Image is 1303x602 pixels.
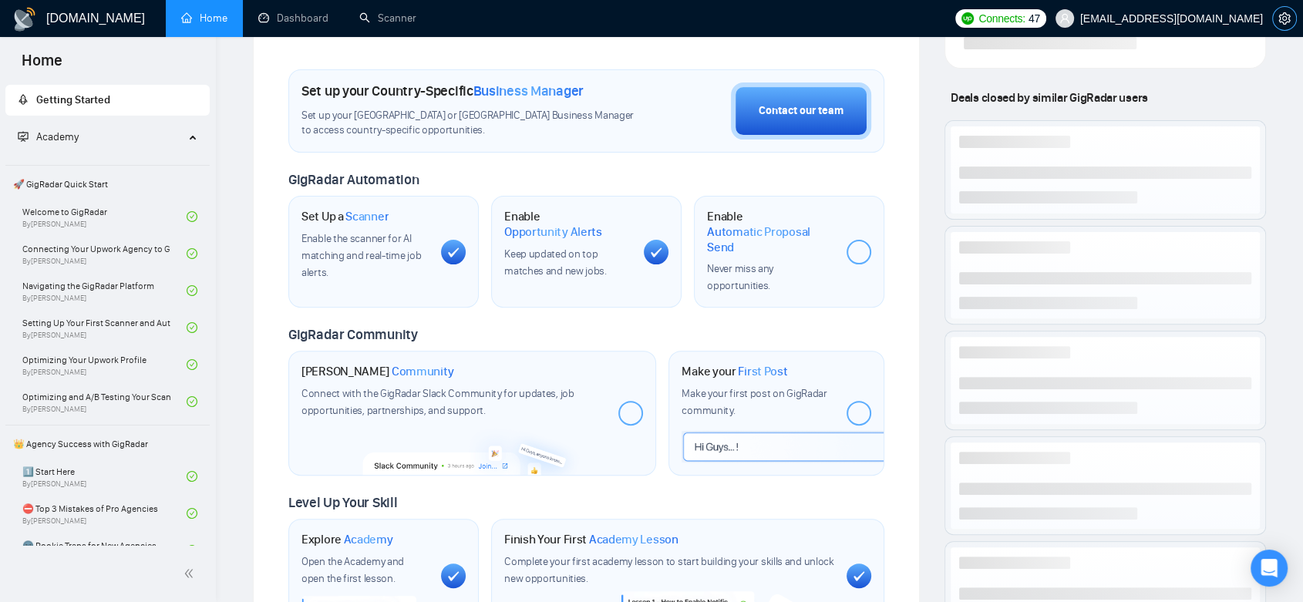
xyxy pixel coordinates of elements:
a: ⛔ Top 3 Mistakes of Pro AgenciesBy[PERSON_NAME] [22,496,187,530]
span: GigRadar Automation [288,171,419,188]
span: Level Up Your Skill [288,494,397,511]
span: check-circle [187,322,197,333]
span: Academy Lesson [589,532,678,547]
span: 47 [1029,10,1040,27]
span: Enable the scanner for AI matching and real-time job alerts. [301,232,421,279]
a: Connecting Your Upwork Agency to GigRadarBy[PERSON_NAME] [22,237,187,271]
span: check-circle [187,285,197,296]
span: Community [392,364,454,379]
span: check-circle [187,211,197,222]
h1: [PERSON_NAME] [301,364,454,379]
span: Deals closed by similar GigRadar users [944,84,1153,111]
span: Never miss any opportunities. [707,262,773,292]
button: setting [1272,6,1297,31]
img: logo [12,7,37,32]
span: Keep updated on top matches and new jobs. [504,247,607,277]
div: Open Intercom Messenger [1251,550,1288,587]
span: Automatic Proposal Send [707,224,834,254]
span: check-circle [187,359,197,370]
span: Connects: [978,10,1025,27]
span: 🚀 GigRadar Quick Start [7,169,208,200]
a: homeHome [181,12,227,25]
span: Opportunity Alerts [504,224,602,240]
span: double-left [183,566,199,581]
h1: Explore [301,532,393,547]
span: First Post [738,364,787,379]
a: Navigating the GigRadar PlatformBy[PERSON_NAME] [22,274,187,308]
span: Academy [36,130,79,143]
h1: Set Up a [301,209,389,224]
a: dashboardDashboard [258,12,328,25]
span: check-circle [187,248,197,259]
div: Contact our team [759,103,843,119]
span: Make your first post on GigRadar community. [682,387,827,417]
span: check-circle [187,508,197,519]
span: GigRadar Community [288,326,418,343]
a: 🌚 Rookie Traps for New Agencies [22,533,187,567]
span: Open the Academy and open the first lesson. [301,555,404,585]
span: rocket [18,94,29,105]
img: slackcommunity-bg.png [362,422,582,475]
h1: Make your [682,364,787,379]
span: Getting Started [36,93,110,106]
h1: Finish Your First [504,532,678,547]
a: Optimizing Your Upwork ProfileBy[PERSON_NAME] [22,348,187,382]
span: check-circle [187,396,197,407]
span: fund-projection-screen [18,131,29,142]
span: Connect with the GigRadar Slack Community for updates, job opportunities, partnerships, and support. [301,387,574,417]
button: Contact our team [731,82,871,140]
img: upwork-logo.png [961,12,974,25]
a: searchScanner [359,12,416,25]
a: Setting Up Your First Scanner and Auto-BidderBy[PERSON_NAME] [22,311,187,345]
span: 👑 Agency Success with GigRadar [7,429,208,459]
h1: Enable [707,209,834,254]
span: setting [1273,12,1296,25]
a: Welcome to GigRadarBy[PERSON_NAME] [22,200,187,234]
a: Optimizing and A/B Testing Your Scanner for Better ResultsBy[PERSON_NAME] [22,385,187,419]
span: Scanner [345,209,389,224]
a: setting [1272,12,1297,25]
span: Complete your first academy lesson to start building your skills and unlock new opportunities. [504,555,834,585]
span: check-circle [187,545,197,556]
li: Getting Started [5,85,210,116]
span: Academy [344,532,393,547]
span: Academy [18,130,79,143]
a: 1️⃣ Start HereBy[PERSON_NAME] [22,459,187,493]
span: check-circle [187,471,197,482]
span: Home [9,49,75,82]
span: Business Manager [473,82,584,99]
h1: Enable [504,209,631,239]
span: user [1059,13,1070,24]
span: Set up your [GEOGRAPHIC_DATA] or [GEOGRAPHIC_DATA] Business Manager to access country-specific op... [301,109,644,138]
h1: Set up your Country-Specific [301,82,584,99]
